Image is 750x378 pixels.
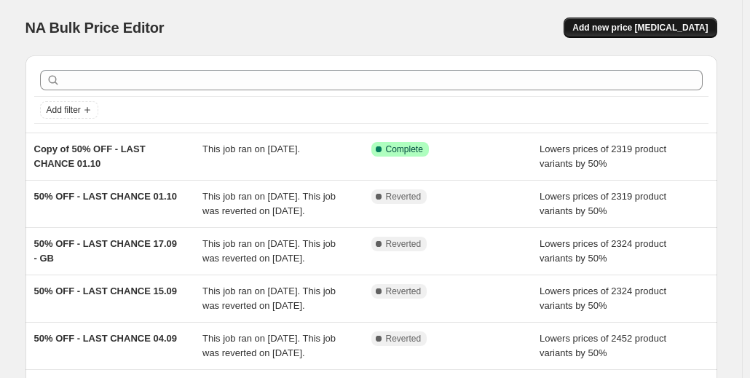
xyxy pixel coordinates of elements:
[564,17,717,38] button: Add new price [MEDICAL_DATA]
[572,22,708,34] span: Add new price [MEDICAL_DATA]
[40,101,98,119] button: Add filter
[202,286,336,311] span: This job ran on [DATE]. This job was reverted on [DATE].
[540,286,666,311] span: Lowers prices of 2324 product variants by 50%
[540,333,666,358] span: Lowers prices of 2452 product variants by 50%
[34,143,146,169] span: Copy of 50% OFF - LAST CHANCE 01.10
[202,143,300,154] span: This job ran on [DATE].
[34,286,178,296] span: 50% OFF - LAST CHANCE 15.09
[386,286,422,297] span: Reverted
[202,191,336,216] span: This job ran on [DATE]. This job was reverted on [DATE].
[34,333,178,344] span: 50% OFF - LAST CHANCE 04.09
[540,143,666,169] span: Lowers prices of 2319 product variants by 50%
[47,104,81,116] span: Add filter
[386,191,422,202] span: Reverted
[34,191,178,202] span: 50% OFF - LAST CHANCE 01.10
[202,238,336,264] span: This job ran on [DATE]. This job was reverted on [DATE].
[386,238,422,250] span: Reverted
[386,143,423,155] span: Complete
[540,238,666,264] span: Lowers prices of 2324 product variants by 50%
[202,333,336,358] span: This job ran on [DATE]. This job was reverted on [DATE].
[540,191,666,216] span: Lowers prices of 2319 product variants by 50%
[386,333,422,344] span: Reverted
[25,20,165,36] span: NA Bulk Price Editor
[34,238,178,264] span: 50% OFF - LAST CHANCE 17.09 - GB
